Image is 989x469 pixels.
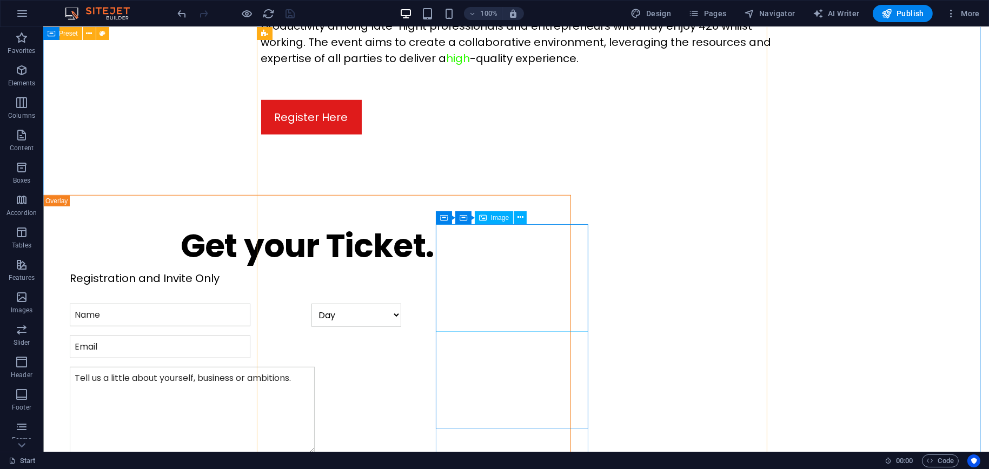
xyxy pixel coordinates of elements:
span: More [946,8,980,19]
button: Publish [873,5,933,22]
span: Preset [59,30,78,37]
button: undo [176,7,189,20]
span: Publish [881,8,924,19]
button: More [941,5,984,22]
span: Navigator [744,8,795,19]
i: Reload page [263,8,275,20]
p: Footer [12,403,31,412]
p: Columns [8,111,35,120]
a: Click to cancel selection. Double-click to open Pages [9,454,36,467]
span: : [904,457,905,465]
button: Pages [684,5,731,22]
span: Pages [688,8,726,19]
p: Content [10,144,34,152]
p: Images [11,306,33,314]
p: Forms [12,435,31,444]
i: On resize automatically adjust zoom level to fit chosen device. [508,9,518,18]
p: Header [11,371,32,379]
h6: 100% [480,7,497,20]
p: Features [9,273,35,282]
span: AI Writer [813,8,860,19]
span: 00 00 [896,454,913,467]
h6: Session time [885,454,913,467]
button: 100% [464,7,502,20]
button: AI Writer [808,5,864,22]
button: Design [627,5,676,22]
button: Navigator [740,5,800,22]
p: Tables [12,241,31,250]
button: reload [262,7,275,20]
p: Favorites [8,46,35,55]
span: Design [631,8,672,19]
p: Accordion [6,209,37,217]
i: Undo: Change text (Ctrl+Z) [176,8,189,20]
p: Slider [14,338,30,347]
p: Elements [8,79,36,88]
div: Design (Ctrl+Alt+Y) [627,5,676,22]
p: Boxes [13,176,31,185]
span: Image [491,215,509,221]
img: Editor Logo [62,7,143,20]
button: Code [922,454,959,467]
span: Code [927,454,954,467]
button: Usercentrics [967,454,980,467]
